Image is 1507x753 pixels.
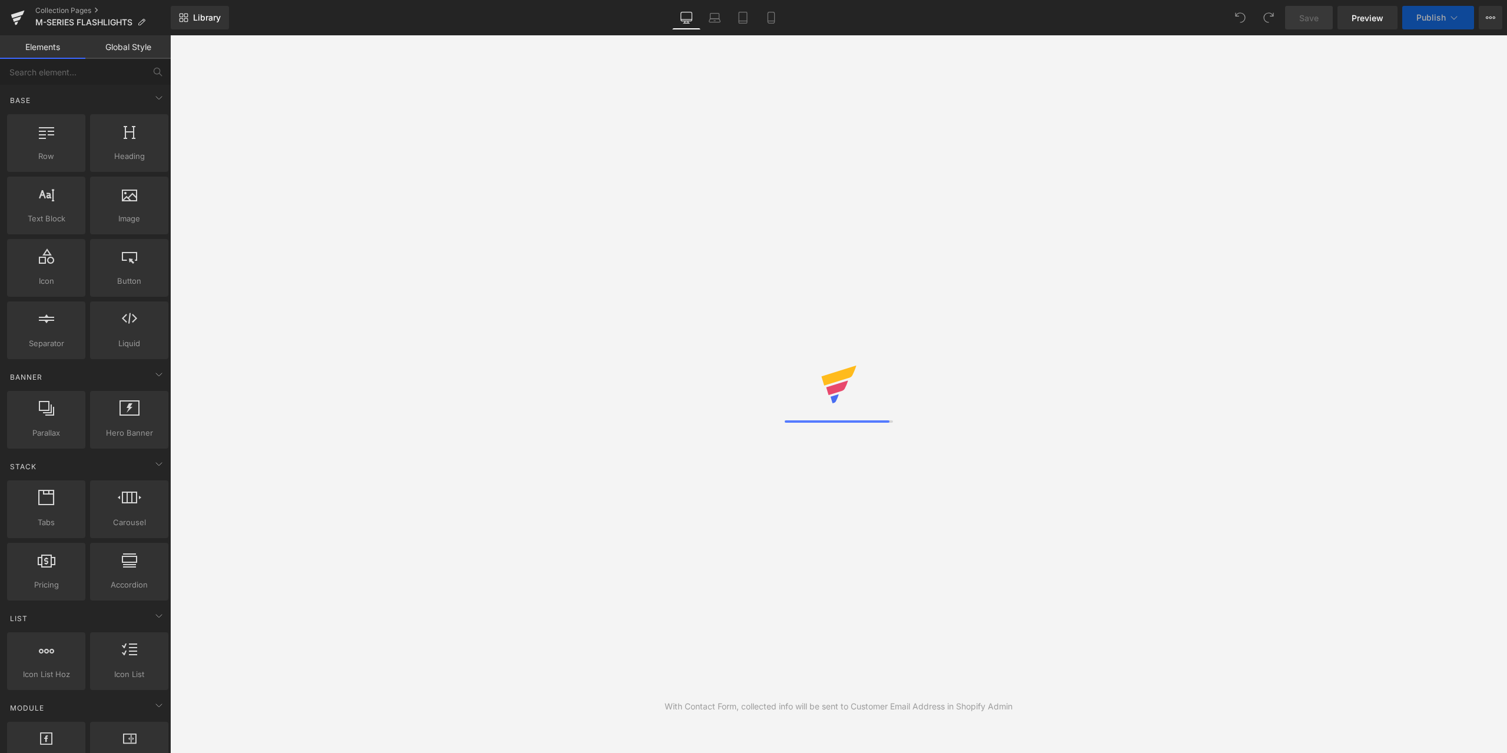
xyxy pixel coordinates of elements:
[35,18,132,27] span: M-SERIES FLASHLIGHTS
[11,275,82,287] span: Icon
[94,427,165,439] span: Hero Banner
[1337,6,1398,29] a: Preview
[171,6,229,29] a: New Library
[11,579,82,591] span: Pricing
[11,213,82,225] span: Text Block
[94,516,165,529] span: Carousel
[1416,13,1446,22] span: Publish
[94,275,165,287] span: Button
[9,371,44,383] span: Banner
[11,427,82,439] span: Parallax
[9,461,38,472] span: Stack
[94,213,165,225] span: Image
[1402,6,1474,29] button: Publish
[94,150,165,162] span: Heading
[11,150,82,162] span: Row
[9,702,45,714] span: Module
[1257,6,1280,29] button: Redo
[1299,12,1319,24] span: Save
[665,700,1013,713] div: With Contact Form, collected info will be sent to Customer Email Address in Shopify Admin
[1352,12,1383,24] span: Preview
[94,668,165,681] span: Icon List
[9,95,32,106] span: Base
[11,337,82,350] span: Separator
[193,12,221,23] span: Library
[94,579,165,591] span: Accordion
[85,35,171,59] a: Global Style
[757,6,785,29] a: Mobile
[701,6,729,29] a: Laptop
[9,613,29,624] span: List
[35,6,171,15] a: Collection Pages
[729,6,757,29] a: Tablet
[1229,6,1252,29] button: Undo
[11,516,82,529] span: Tabs
[672,6,701,29] a: Desktop
[1479,6,1502,29] button: More
[11,668,82,681] span: Icon List Hoz
[94,337,165,350] span: Liquid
